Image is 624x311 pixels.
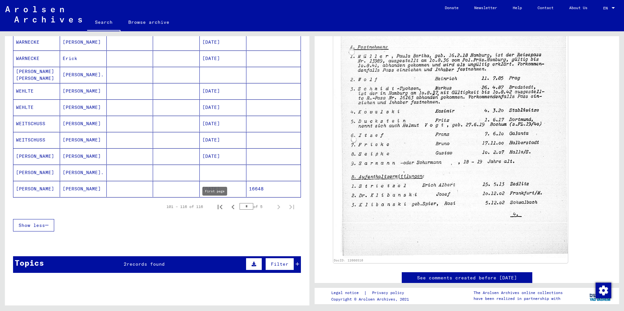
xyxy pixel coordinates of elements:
[60,34,107,50] mat-cell: [PERSON_NAME]
[474,290,563,296] p: The Arolsen Archives online collections
[60,148,107,164] mat-cell: [PERSON_NAME]
[13,219,54,231] button: Show less
[5,6,82,22] img: Arolsen_neg.svg
[246,181,301,197] mat-cell: 16648
[331,289,412,296] div: |
[13,83,60,99] mat-cell: WEHLTE
[19,222,45,228] span: Show less
[13,67,60,83] mat-cell: [PERSON_NAME] [PERSON_NAME]
[588,288,613,304] img: yv_logo.png
[603,6,610,10] span: EN
[87,14,120,31] a: Search
[240,203,272,210] div: of 5
[60,181,107,197] mat-cell: [PERSON_NAME]
[200,34,246,50] mat-cell: [DATE]
[596,283,611,298] img: Change consent
[200,116,246,132] mat-cell: [DATE]
[13,132,60,148] mat-cell: WEITSCHUSS
[166,204,203,210] div: 101 – 116 of 116
[120,14,177,30] a: Browse archive
[13,34,60,50] mat-cell: WARNECKE
[60,116,107,132] mat-cell: [PERSON_NAME]
[13,116,60,132] mat-cell: WEITSCHUSS
[127,261,165,267] span: records found
[200,132,246,148] mat-cell: [DATE]
[124,261,127,267] span: 2
[265,258,294,270] button: Filter
[200,148,246,164] mat-cell: [DATE]
[417,274,517,281] a: See comments created before [DATE]
[334,259,363,262] a: DocID: 12066510
[367,289,412,296] a: Privacy policy
[200,181,246,197] mat-cell: [DATE]
[13,51,60,67] mat-cell: WARNECKE
[13,148,60,164] mat-cell: [PERSON_NAME]
[13,165,60,181] mat-cell: [PERSON_NAME]
[200,83,246,99] mat-cell: [DATE]
[60,67,107,83] mat-cell: [PERSON_NAME].
[60,83,107,99] mat-cell: [PERSON_NAME]
[200,51,246,67] mat-cell: [DATE]
[331,289,364,296] a: Legal notice
[474,296,563,302] p: have been realized in partnership with
[60,99,107,115] mat-cell: [PERSON_NAME]
[272,200,285,213] button: Next page
[200,99,246,115] mat-cell: [DATE]
[13,99,60,115] mat-cell: WEHLTE
[13,181,60,197] mat-cell: [PERSON_NAME]
[60,165,107,181] mat-cell: [PERSON_NAME].
[271,261,289,267] span: Filter
[15,257,44,269] div: Topics
[60,51,107,67] mat-cell: Erick
[60,132,107,148] mat-cell: [PERSON_NAME]
[213,200,226,213] button: First page
[331,296,412,302] p: Copyright © Arolsen Archives, 2021
[285,200,298,213] button: Last page
[226,200,240,213] button: Previous page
